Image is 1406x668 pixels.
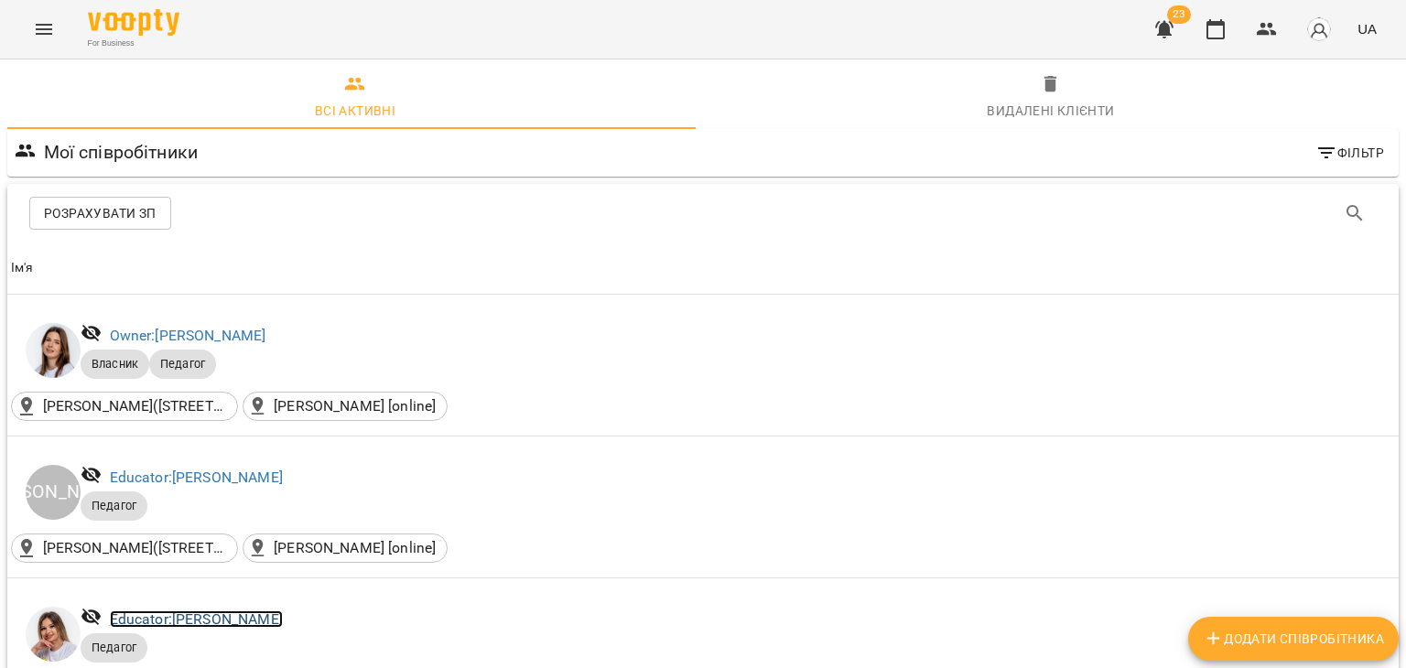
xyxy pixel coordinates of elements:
a: Educator:[PERSON_NAME] [110,610,283,628]
span: Педагог [149,356,216,372]
span: UA [1357,19,1377,38]
div: Table Toolbar [7,184,1399,242]
img: Мартинець Оксана Геннадіївна [26,607,81,662]
span: Додати співробітника [1203,628,1384,650]
p: [PERSON_NAME] [online] [274,537,436,559]
span: Розрахувати ЗП [44,202,157,224]
span: Власник [81,356,149,372]
button: Розрахувати ЗП [29,197,171,230]
a: Owner:[PERSON_NAME] [110,327,266,344]
span: Ім'я [11,257,1395,279]
p: [PERSON_NAME] [online] [274,395,436,417]
button: Menu [22,7,66,51]
p: [PERSON_NAME]([STREET_ADDRESS], [GEOGRAPHIC_DATA], [GEOGRAPHIC_DATA], [GEOGRAPHIC_DATA]) [43,537,226,559]
div: Всі активні [315,100,395,122]
div: [PERSON_NAME] [26,465,81,520]
span: For Business [88,38,179,49]
div: Okey Dokey(вулиця Березинська, 38б, Дніпро, Дніпропетровська область, Україна) [11,533,238,563]
span: Педагог [81,640,147,656]
div: Okey Dokey [online]() [243,533,449,563]
img: Ванічкіна Маргарита Олександрівна [26,323,81,378]
button: Додати співробітника [1188,617,1399,661]
span: Фільтр [1315,142,1384,164]
button: Фільтр [1308,136,1391,169]
div: Sort [11,257,34,279]
div: Okey Dokey [online]() [243,392,449,421]
img: avatar_s.png [1306,16,1332,42]
button: Search [1333,191,1377,235]
h6: Мої співробітники [44,138,199,167]
img: Voopty Logo [88,9,179,36]
button: UA [1350,12,1384,46]
p: [PERSON_NAME]([STREET_ADDRESS], [GEOGRAPHIC_DATA], [GEOGRAPHIC_DATA], [GEOGRAPHIC_DATA]) [43,395,226,417]
div: Видалені клієнти [987,100,1114,122]
div: Ім'я [11,257,34,279]
span: 23 [1167,5,1191,24]
span: Педагог [81,498,147,514]
a: Educator:[PERSON_NAME] [110,469,283,486]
